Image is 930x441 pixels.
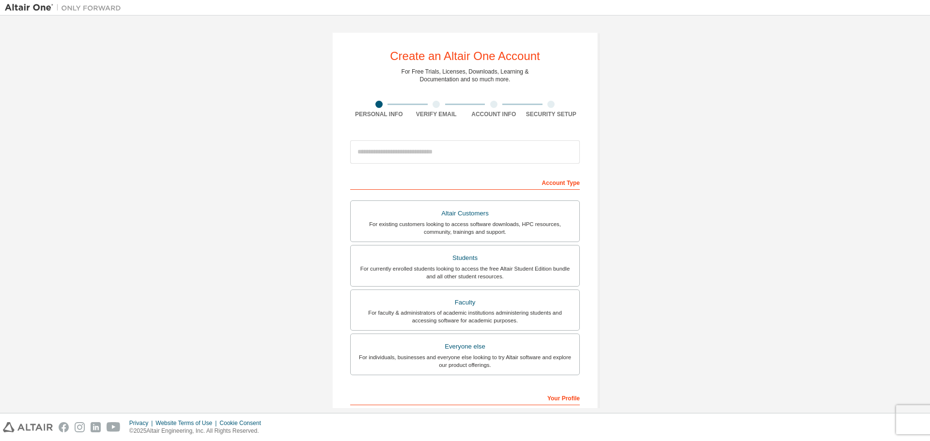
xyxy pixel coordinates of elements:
div: For existing customers looking to access software downloads, HPC resources, community, trainings ... [356,220,573,236]
div: Account Info [465,110,523,118]
div: Security Setup [523,110,580,118]
div: Faculty [356,296,573,309]
div: Account Type [350,174,580,190]
div: Website Terms of Use [155,419,219,427]
div: Create an Altair One Account [390,50,540,62]
div: Cookie Consent [219,419,266,427]
img: altair_logo.svg [3,422,53,432]
img: linkedin.svg [91,422,101,432]
img: youtube.svg [107,422,121,432]
img: Altair One [5,3,126,13]
div: Everyone else [356,340,573,353]
div: Altair Customers [356,207,573,220]
p: © 2025 Altair Engineering, Inc. All Rights Reserved. [129,427,267,435]
img: instagram.svg [75,422,85,432]
div: Students [356,251,573,265]
div: Verify Email [408,110,465,118]
img: facebook.svg [59,422,69,432]
div: Your Profile [350,390,580,405]
div: For currently enrolled students looking to access the free Altair Student Edition bundle and all ... [356,265,573,280]
div: For faculty & administrators of academic institutions administering students and accessing softwa... [356,309,573,324]
div: For Free Trials, Licenses, Downloads, Learning & Documentation and so much more. [402,68,529,83]
div: Privacy [129,419,155,427]
div: Personal Info [350,110,408,118]
div: For individuals, businesses and everyone else looking to try Altair software and explore our prod... [356,353,573,369]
